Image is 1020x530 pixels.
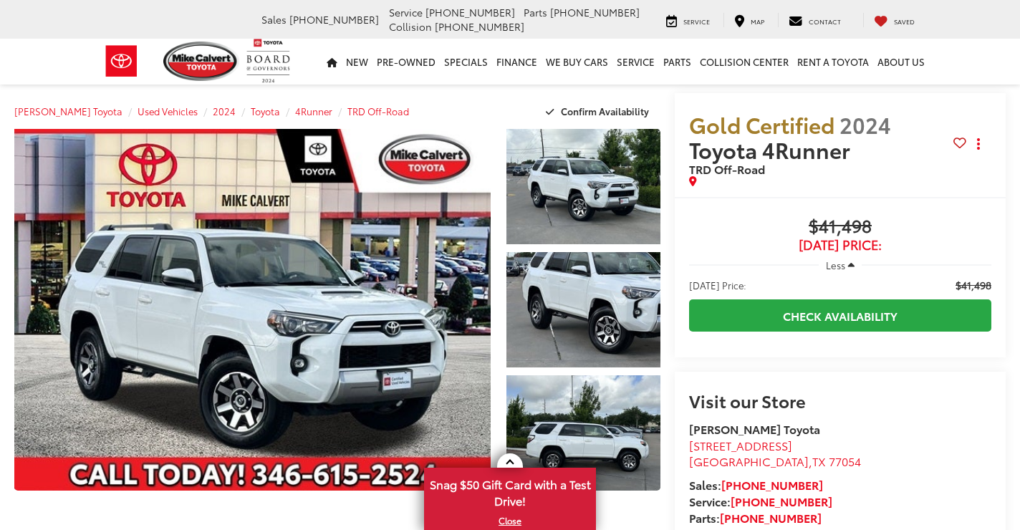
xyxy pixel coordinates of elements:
img: 2024 Toyota 4Runner TRD Off-Road [9,127,495,492]
span: Map [751,16,764,26]
span: [STREET_ADDRESS] [689,437,792,453]
strong: [PERSON_NAME] Toyota [689,420,820,437]
span: [PHONE_NUMBER] [435,19,524,34]
a: Contact [778,13,852,27]
span: 2024 [839,109,891,140]
a: About Us [873,39,929,85]
button: Confirm Availability [538,99,660,124]
button: Less [819,252,862,278]
span: Saved [894,16,915,26]
span: $41,498 [689,216,991,238]
span: [PHONE_NUMBER] [425,5,515,19]
img: Toyota [95,38,148,85]
span: Parts [524,5,547,19]
a: Expand Photo 0 [14,129,491,491]
span: dropdown dots [977,138,980,150]
a: My Saved Vehicles [863,13,925,27]
a: Service [655,13,721,27]
span: [PHONE_NUMBER] [550,5,640,19]
a: WE BUY CARS [542,39,612,85]
strong: Parts: [689,509,822,526]
span: Contact [809,16,841,26]
a: Rent a Toyota [793,39,873,85]
a: Collision Center [696,39,793,85]
span: [GEOGRAPHIC_DATA] [689,453,809,469]
strong: Sales: [689,476,823,493]
a: Used Vehicles [138,105,198,117]
img: Mike Calvert Toyota [163,42,239,81]
span: Confirm Availability [561,105,649,117]
span: [DATE] Price: [689,278,746,292]
a: Service [612,39,659,85]
a: Expand Photo 3 [506,375,660,491]
a: [PHONE_NUMBER] [731,493,832,509]
a: Parts [659,39,696,85]
a: Map [723,13,775,27]
a: Check Availability [689,299,991,332]
a: [PERSON_NAME] Toyota [14,105,122,117]
span: Toyota 4Runner [689,134,855,165]
span: Collision [389,19,432,34]
span: , [689,453,861,469]
a: Home [322,39,342,85]
a: [PHONE_NUMBER] [721,476,823,493]
button: Actions [966,132,991,157]
span: [DATE] Price: [689,238,991,252]
span: Gold Certified [689,109,834,140]
span: $41,498 [956,278,991,292]
a: 4Runner [295,105,332,117]
a: TRD Off-Road [347,105,409,117]
img: 2024 Toyota 4Runner TRD Off-Road [505,374,662,492]
a: [PHONE_NUMBER] [720,509,822,526]
span: Sales [261,12,287,26]
a: 2024 [213,105,236,117]
a: New [342,39,372,85]
a: [STREET_ADDRESS] [GEOGRAPHIC_DATA],TX 77054 [689,437,861,470]
a: Finance [492,39,542,85]
span: 77054 [829,453,861,469]
span: Service [683,16,710,26]
h2: Visit our Store [689,391,991,410]
a: Expand Photo 1 [506,129,660,244]
a: Expand Photo 2 [506,252,660,367]
a: Specials [440,39,492,85]
span: [PHONE_NUMBER] [289,12,379,26]
span: Snag $50 Gift Card with a Test Drive! [425,469,595,513]
span: Service [389,5,423,19]
span: Less [826,259,845,271]
img: 2024 Toyota 4Runner TRD Off-Road [505,251,662,369]
strong: Service: [689,493,832,509]
a: Toyota [251,105,280,117]
span: TX [812,453,826,469]
span: TRD Off-Road [689,160,765,177]
img: 2024 Toyota 4Runner TRD Off-Road [505,127,662,246]
a: Pre-Owned [372,39,440,85]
